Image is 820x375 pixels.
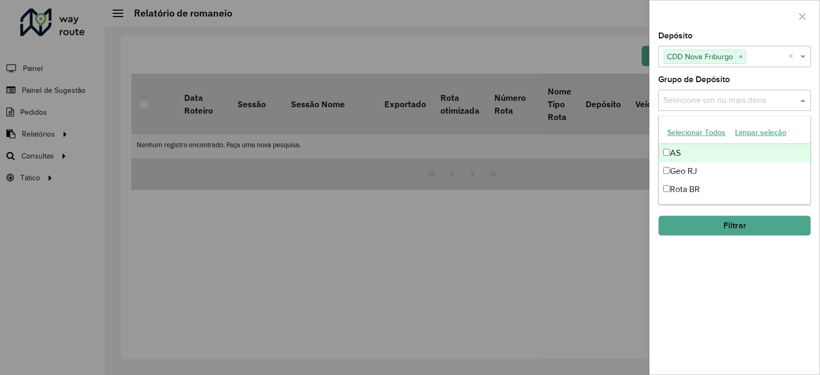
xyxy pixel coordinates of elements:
span: Clear all [789,50,798,63]
button: Limpar seleção [730,124,791,141]
div: Geo RJ [659,162,810,180]
div: AS [659,144,810,162]
div: Rota BR [659,180,810,198]
label: Depósito [658,29,692,42]
button: Selecionar Todos [663,124,730,141]
button: Filtrar [658,216,811,236]
span: CDD Nova Friburgo [664,50,736,63]
label: Grupo de Depósito [658,73,730,86]
span: × [736,51,745,63]
ng-dropdown-panel: Options list [658,116,811,205]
